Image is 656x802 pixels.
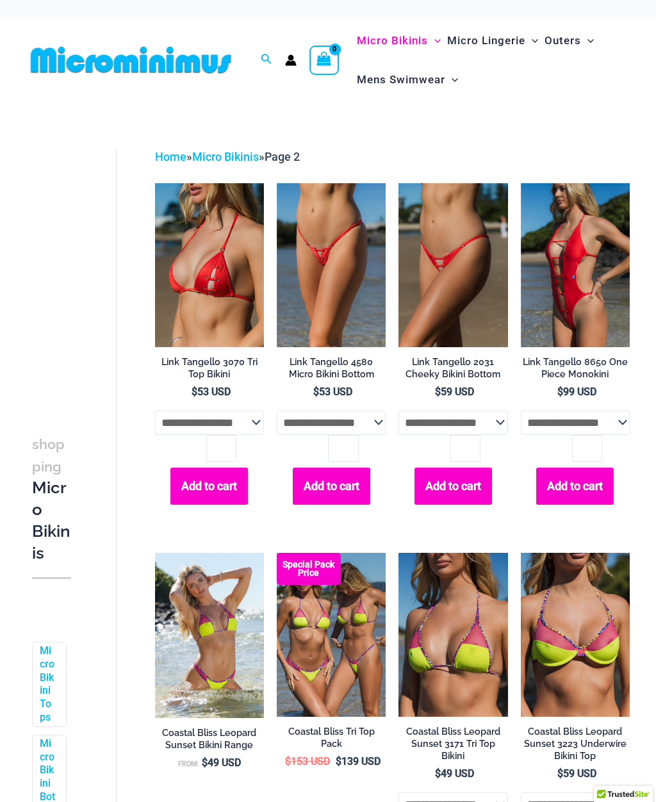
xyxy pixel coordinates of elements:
[192,386,231,398] bdi: 53 USD
[155,553,264,717] a: Coastal Bliss Leopard Sunset 3171 Tri Top 4371 Thong Bikini 06Coastal Bliss Leopard Sunset 3171 T...
[155,150,186,163] a: Home
[261,52,272,68] a: Search icon link
[155,150,300,163] span: » »
[155,727,264,756] a: Coastal Bliss Leopard Sunset Bikini Range
[277,726,386,749] h2: Coastal Bliss Tri Top Pack
[277,726,386,755] a: Coastal Bliss Tri Top Pack
[277,356,386,380] h2: Link Tangello 4580 Micro Bikini Bottom
[40,644,56,724] a: Micro Bikini Tops
[428,24,441,57] span: Menu Toggle
[414,468,492,504] button: Add to cart
[545,24,581,57] span: Outers
[352,19,630,101] nav: Site Navigation
[277,553,386,717] img: Coastal Bliss Leopard Sunset Tri Top Pack
[265,150,300,163] span: Page 2
[357,24,428,57] span: Micro Bikinis
[398,183,507,347] img: Link Tangello 2031 Cheeky 01
[581,24,594,57] span: Menu Toggle
[26,45,236,74] img: MM SHOP LOGO FLAT
[435,767,474,780] bdi: 49 USD
[277,553,386,717] a: Coastal Bliss Leopard Sunset Tri Top Pack Coastal Bliss Leopard Sunset Tri Top Pack BCoastal Blis...
[277,183,386,347] img: Link Tangello 4580 Micro 01
[277,183,386,347] a: Link Tangello 4580 Micro 01Link Tangello 4580 Micro 02Link Tangello 4580 Micro 02
[155,356,264,380] h2: Link Tangello 3070 Tri Top Bikini
[521,183,630,347] img: Link Tangello 8650 One Piece Monokini 11
[521,183,630,347] a: Link Tangello 8650 One Piece Monokini 11Link Tangello 8650 One Piece Monokini 12Link Tangello 865...
[521,553,630,717] a: Coastal Bliss Leopard Sunset 3223 Underwire Top 01Coastal Bliss Leopard Sunset 3223 Underwire Top...
[557,767,596,780] bdi: 59 USD
[541,21,597,60] a: OutersMenu ToggleMenu Toggle
[155,183,264,347] a: Link Tangello 3070 Tri Top 01Link Tangello 3070 Tri Top 4580 Micro 11Link Tangello 3070 Tri Top 4...
[445,63,458,96] span: Menu Toggle
[354,60,461,99] a: Mens SwimwearMenu ToggleMenu Toggle
[313,386,319,398] span: $
[521,356,630,380] h2: Link Tangello 8650 One Piece Monokini
[155,356,264,385] a: Link Tangello 3070 Tri Top Bikini
[170,468,248,504] button: Add to cart
[354,21,444,60] a: Micro BikinisMenu ToggleMenu Toggle
[309,45,339,75] a: View Shopping Cart, empty
[336,755,381,767] bdi: 139 USD
[557,386,596,398] bdi: 99 USD
[450,435,480,462] input: Product quantity
[328,435,358,462] input: Product quantity
[398,726,507,762] h2: Coastal Bliss Leopard Sunset 3171 Tri Top Bikini
[398,726,507,766] a: Coastal Bliss Leopard Sunset 3171 Tri Top Bikini
[32,137,147,393] iframe: TrustedSite Certified
[32,433,71,564] h3: Micro Bikinis
[155,553,264,717] img: Coastal Bliss Leopard Sunset 3171 Tri Top 4371 Thong Bikini 06
[557,386,563,398] span: $
[285,755,330,767] bdi: 153 USD
[435,767,441,780] span: $
[202,757,241,769] bdi: 49 USD
[202,757,208,769] span: $
[447,24,525,57] span: Micro Lingerie
[521,726,630,762] h2: Coastal Bliss Leopard Sunset 3223 Underwire Bikini Top
[525,24,538,57] span: Menu Toggle
[521,726,630,766] a: Coastal Bliss Leopard Sunset 3223 Underwire Bikini Top
[398,553,507,717] a: Coastal Bliss Leopard Sunset 3171 Tri Top 01Coastal Bliss Leopard Sunset 3171 Tri Top 4371 Thong ...
[192,150,259,163] a: Micro Bikinis
[398,183,507,347] a: Link Tangello 2031 Cheeky 01Link Tangello 2031 Cheeky 02Link Tangello 2031 Cheeky 02
[178,760,199,768] span: From:
[435,386,474,398] bdi: 59 USD
[293,468,370,504] button: Add to cart
[398,356,507,380] h2: Link Tangello 2031 Cheeky Bikini Bottom
[444,21,541,60] a: Micro LingerieMenu ToggleMenu Toggle
[285,755,291,767] span: $
[521,356,630,385] a: Link Tangello 8650 One Piece Monokini
[32,436,65,475] span: shopping
[285,54,297,66] a: Account icon link
[192,386,197,398] span: $
[313,386,352,398] bdi: 53 USD
[277,356,386,385] a: Link Tangello 4580 Micro Bikini Bottom
[206,435,236,462] input: Product quantity
[398,356,507,385] a: Link Tangello 2031 Cheeky Bikini Bottom
[357,63,445,96] span: Mens Swimwear
[521,553,630,717] img: Coastal Bliss Leopard Sunset 3223 Underwire Top 01
[155,183,264,347] img: Link Tangello 3070 Tri Top 01
[536,468,614,504] button: Add to cart
[155,727,264,751] h2: Coastal Bliss Leopard Sunset Bikini Range
[572,435,602,462] input: Product quantity
[557,767,563,780] span: $
[336,755,341,767] span: $
[398,553,507,717] img: Coastal Bliss Leopard Sunset 3171 Tri Top 01
[435,386,441,398] span: $
[277,561,341,577] b: Special Pack Price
